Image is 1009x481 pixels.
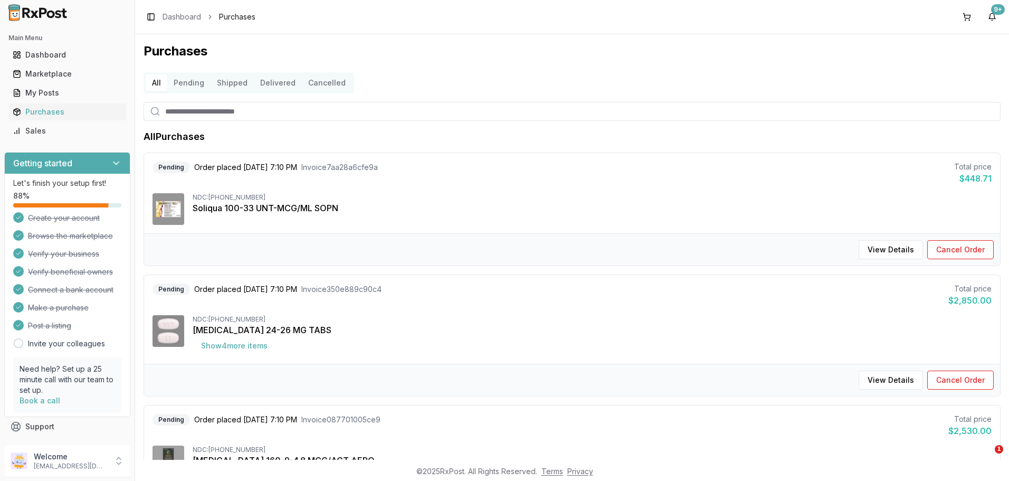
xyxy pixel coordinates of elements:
[211,74,254,91] button: Shipped
[4,84,130,101] button: My Posts
[859,240,923,259] button: View Details
[13,88,122,98] div: My Posts
[20,364,115,395] p: Need help? Set up a 25 minute call with our team to set up.
[567,467,593,476] a: Privacy
[193,446,992,454] div: NDC: [PHONE_NUMBER]
[28,249,99,259] span: Verify your business
[144,43,1001,60] h1: Purchases
[541,467,563,476] a: Terms
[167,74,211,91] button: Pending
[13,191,30,201] span: 88 %
[13,69,122,79] div: Marketplace
[28,320,71,331] span: Post a listing
[8,83,126,102] a: My Posts
[194,162,297,173] span: Order placed [DATE] 7:10 PM
[144,129,205,144] h1: All Purchases
[20,396,60,405] a: Book a call
[28,285,113,295] span: Connect a bank account
[153,446,184,477] img: Breztri Aerosphere 160-9-4.8 MCG/ACT AERO
[948,284,992,294] div: Total price
[13,157,72,169] h3: Getting started
[34,451,107,462] p: Welcome
[193,193,992,202] div: NDC: [PHONE_NUMBER]
[163,12,201,22] a: Dashboard
[28,267,113,277] span: Verify beneficial owners
[193,324,992,336] div: [MEDICAL_DATA] 24-26 MG TABS
[163,12,255,22] nav: breadcrumb
[8,45,126,64] a: Dashboard
[193,454,992,467] div: [MEDICAL_DATA] 160-9-4.8 MCG/ACT AERO
[4,122,130,139] button: Sales
[4,65,130,82] button: Marketplace
[859,371,923,390] button: View Details
[153,284,190,295] div: Pending
[28,231,113,241] span: Browse the marketplace
[34,462,107,470] p: [EMAIL_ADDRESS][DOMAIN_NAME]
[4,103,130,120] button: Purchases
[11,452,27,469] img: User avatar
[8,121,126,140] a: Sales
[301,414,380,425] span: Invoice 087701005ce9
[146,74,167,91] button: All
[28,213,100,223] span: Create your account
[25,440,61,451] span: Feedback
[4,417,130,436] button: Support
[13,50,122,60] div: Dashboard
[13,178,121,188] p: Let's finish your setup first!
[927,371,994,390] button: Cancel Order
[991,4,1005,15] div: 9+
[153,193,184,225] img: Soliqua 100-33 UNT-MCG/ML SOPN
[954,172,992,185] div: $448.71
[954,162,992,172] div: Total price
[193,315,992,324] div: NDC: [PHONE_NUMBER]
[8,102,126,121] a: Purchases
[301,284,382,295] span: Invoice 350e889c90c4
[948,414,992,425] div: Total price
[4,436,130,455] button: Feedback
[948,425,992,437] div: $2,530.00
[948,294,992,307] div: $2,850.00
[973,445,998,470] iframe: Intercom live chat
[8,34,126,42] h2: Main Menu
[13,126,122,136] div: Sales
[4,46,130,63] button: Dashboard
[995,445,1003,454] span: 1
[153,414,190,426] div: Pending
[193,202,992,214] div: Soliqua 100-33 UNT-MCG/ML SOPN
[153,162,190,173] div: Pending
[194,414,297,425] span: Order placed [DATE] 7:10 PM
[153,315,184,347] img: Entresto 24-26 MG TABS
[28,303,89,313] span: Make a purchase
[193,336,276,355] button: Show4more items
[8,64,126,83] a: Marketplace
[13,107,122,117] div: Purchases
[4,4,72,21] img: RxPost Logo
[28,338,105,349] a: Invite your colleagues
[254,74,302,91] button: Delivered
[301,162,378,173] span: Invoice 7aa28a6cfe9a
[194,284,297,295] span: Order placed [DATE] 7:10 PM
[984,8,1001,25] button: 9+
[927,240,994,259] button: Cancel Order
[219,12,255,22] span: Purchases
[302,74,352,91] button: Cancelled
